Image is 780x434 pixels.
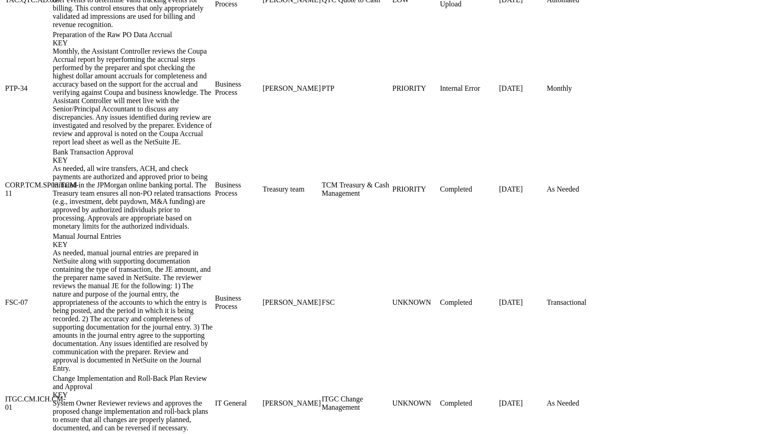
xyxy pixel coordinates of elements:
[440,84,497,93] div: Internal Error
[214,148,261,231] td: Business Process
[263,84,320,93] div: [PERSON_NAME]
[5,84,51,93] div: PTP-34
[53,148,213,165] div: Bank Transaction Approval
[322,84,390,93] div: PTP
[499,298,545,307] div: [DATE]
[322,181,390,198] div: TCM Treasury & Cash Management
[5,181,51,198] div: CORP.TCM.SP03.TCM-11
[440,185,497,193] div: Completed
[322,395,390,412] div: ITGC Change Management
[499,399,545,407] div: [DATE]
[53,391,213,399] div: KEY
[392,84,438,93] div: PRIORITY
[546,232,604,373] td: Transactional
[499,185,545,193] div: [DATE]
[546,30,604,147] td: Monthly
[5,298,51,307] div: FSC-07
[392,399,438,407] div: UNKNOWN
[53,399,213,432] div: System Owner Reviewer reviews and approves the proposed change implementation and roll-back plans...
[546,374,604,433] td: As Needed
[214,30,261,147] td: Business Process
[53,232,213,249] div: Manual Journal Entries
[322,298,390,307] div: FSC
[5,395,51,412] div: ITGC.CM.ICH.CM-01
[53,156,213,165] div: KEY
[53,31,213,47] div: Preparation of the Raw PO Data Accrual
[263,185,320,193] div: Treasury team
[440,399,497,407] div: Completed
[53,39,213,47] div: KEY
[499,84,545,93] div: [DATE]
[53,249,213,373] div: As needed, manual journal entries are prepared in NetSuite along with supporting documentation co...
[263,399,320,407] div: [PERSON_NAME]
[53,165,213,231] div: As needed, all wire transfers, ACH, and check payments are authorized and approved prior to being...
[546,148,604,231] td: As Needed
[392,185,438,193] div: PRIORITY
[214,232,261,373] td: Business Process
[440,298,497,307] div: Completed
[53,241,213,249] div: KEY
[263,298,320,307] div: [PERSON_NAME]
[214,374,261,433] td: IT General
[53,374,213,399] div: Change Implementation and Roll-Back Plan Review and Approval
[392,298,438,307] div: UNKNOWN
[53,47,213,146] div: Monthly, the Assistant Controller reviews the Coupa Accrual report by reperforming the accrual st...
